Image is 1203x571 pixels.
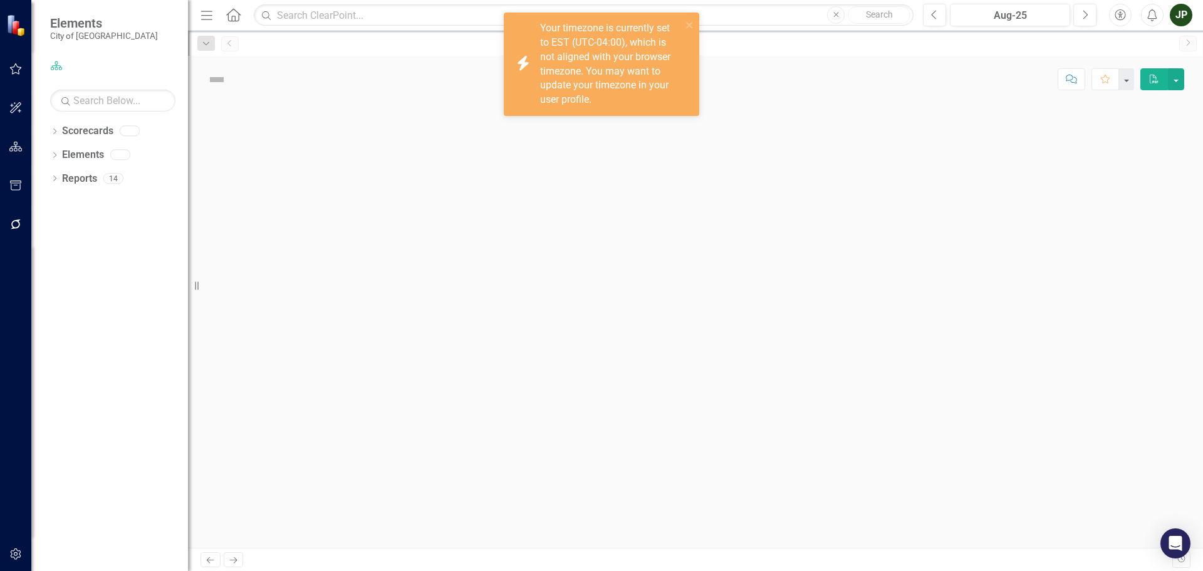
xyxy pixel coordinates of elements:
[950,4,1070,26] button: Aug-25
[954,8,1066,23] div: Aug-25
[1170,4,1192,26] button: JP
[103,173,123,184] div: 14
[50,90,175,112] input: Search Below...
[848,6,910,24] button: Search
[540,21,682,107] div: Your timezone is currently set to EST (UTC-04:00), which is not aligned with your browser timezon...
[62,148,104,162] a: Elements
[866,9,893,19] span: Search
[254,4,914,26] input: Search ClearPoint...
[62,172,97,186] a: Reports
[207,70,227,90] img: Not Defined
[62,124,113,139] a: Scorecards
[50,31,158,41] small: City of [GEOGRAPHIC_DATA]
[685,18,694,32] button: close
[6,14,28,36] img: ClearPoint Strategy
[1160,528,1190,558] div: Open Intercom Messenger
[50,16,158,31] span: Elements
